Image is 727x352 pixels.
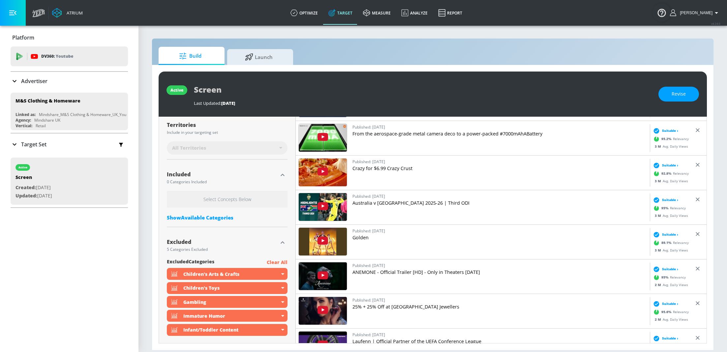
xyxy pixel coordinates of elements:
span: Created: [15,184,36,191]
div: Target Set [11,133,128,155]
a: Atrium [52,8,83,18]
div: Relevancy [652,238,689,248]
div: Suitable › [652,335,679,342]
span: 95.2 % [662,136,673,141]
button: Open Resource Center [652,3,671,22]
p: Target Set [21,141,46,148]
span: Suitable › [662,232,679,237]
span: login as: stephanie.wolklin@zefr.com [677,11,712,15]
div: Relevancy [652,169,689,179]
div: M&S Clothing & Homeware [15,98,80,104]
div: Relevancy [652,203,686,213]
p: Laufenn | Official Partner of the UEFA Conference League [352,338,647,345]
div: 5 Categories Excluded [167,248,278,251]
div: Vertical: [15,123,32,129]
div: M&S Clothing & HomewareLinked as:Mindshare_M&S Clothing & Homeware_UK_YouTube_GoogleAdsAgency:Min... [11,93,128,130]
img: pJPefBhFKJM [299,193,347,221]
div: Platform [11,28,128,47]
span: 95.6 % [662,309,673,314]
div: Relevancy [652,307,689,317]
span: 2 M [655,282,663,287]
span: Suitable › [662,128,679,133]
h6: Select Concepts Below [167,191,288,208]
img: 9k1BgnPYA0Q [299,124,347,152]
p: Crazy for $6.99 Crazy Crust [352,165,647,172]
img: HVqoyMi98OI [299,262,347,290]
span: 3 M [655,179,663,183]
div: Screen [15,174,52,184]
span: 2 M [655,317,663,322]
span: excluded Categories [167,258,214,267]
p: 25% + 25% Off at [GEOGRAPHIC_DATA] Jewellers [352,304,647,310]
p: Published: [DATE] [352,227,647,234]
div: Suitable › [652,162,679,169]
span: 95 % [662,275,670,280]
a: Analyze [396,1,433,25]
a: optimize [285,1,323,25]
div: Avg. Daily Views [652,248,688,253]
a: Published: [DATE]Golden [352,227,647,256]
div: Mindshare_M&S Clothing & Homeware_UK_YouTube_GoogleAds [39,112,157,117]
div: Agency: [15,117,31,123]
div: Avg. Daily Views [652,317,688,322]
span: 3 M [655,144,663,149]
span: Suitable › [662,336,679,341]
div: Gambling [183,299,280,305]
div: ShowAvailable Categories [167,342,288,349]
img: s38AHdzuD1E [299,297,347,325]
div: Last Updated: [194,100,652,106]
div: Immature Humor [167,310,288,322]
p: Published: [DATE] [352,158,647,165]
img: 9_bTl2vvYQg [299,228,347,255]
span: Revise [672,90,686,98]
div: Infant/Toddler Content [167,324,288,336]
p: Clear All [267,258,288,267]
span: Launch [234,49,284,65]
div: Suitable › [652,301,679,307]
a: Published: [DATE]Australia v [GEOGRAPHIC_DATA] 2025-26 | Third ODI [352,193,647,222]
div: active [18,166,27,169]
div: Avg. Daily Views [652,179,688,184]
span: 89.1 % [662,240,673,245]
div: Include in your targeting set [167,131,288,134]
div: Suitable › [652,197,679,203]
span: 92.8 % [662,171,673,176]
img: B13x_EZDkZg [299,159,347,186]
div: Children's Toys [183,285,280,291]
div: Infant/Toddler Content [183,327,280,333]
div: All Territories [167,141,288,155]
p: Australia v [GEOGRAPHIC_DATA] 2025-26 | Third ODI [352,200,647,206]
div: Linked as: [15,112,36,117]
p: Published: [DATE] [352,193,647,200]
p: [DATE] [15,192,52,200]
div: Mindshare UK [34,117,60,123]
div: Children's Toys [167,282,288,294]
p: Platform [12,34,34,41]
span: 3 M [655,248,663,252]
div: Relevancy [652,342,689,352]
div: ShowAvailable Categories [167,214,288,221]
a: Published: [DATE]From the aerospace-grade metal camera deco to a power-packed #7000mAhABattery [352,124,647,153]
div: Advertiser [11,72,128,90]
div: 0 Categories Included [167,180,278,184]
span: v 4.24.0 [711,22,720,25]
p: Youtube [56,53,73,60]
p: Golden [352,234,647,241]
a: Target [323,1,358,25]
button: [PERSON_NAME] [670,9,720,17]
button: Revise [658,87,699,102]
p: Published: [DATE] [352,297,647,304]
p: Advertiser [21,77,47,85]
span: Updated: [15,192,37,199]
div: Gambling [167,296,288,308]
div: Relevancy [652,134,689,144]
p: [DATE] [15,184,52,192]
div: Children's Arts & Crafts [167,268,288,280]
p: ANEMONE - Official Trailer [HD] - Only in Theaters [DATE] [352,269,647,276]
div: Included [167,172,278,177]
span: Suitable › [662,301,679,306]
div: Suitable › [652,266,679,273]
span: All Territories [172,145,206,151]
div: Avg. Daily Views [652,144,688,149]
